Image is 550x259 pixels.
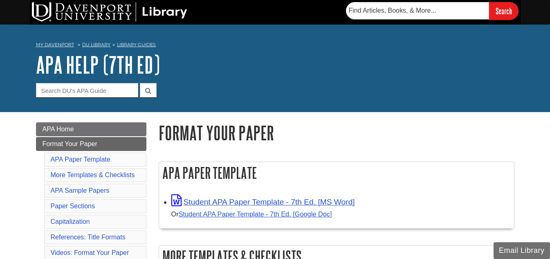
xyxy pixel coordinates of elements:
a: More Templates & Checklists [51,171,135,178]
span: Format Your Paper [43,140,97,147]
a: Library Guides [117,42,156,47]
button: Email Library [494,242,550,259]
form: Searches DU Library's articles, books, and more [346,2,519,20]
input: Search DU's APA Guide [36,83,138,97]
a: Link opens in new window [171,198,355,206]
input: Find Articles, Books, & More... [346,2,489,19]
nav: breadcrumb [36,39,514,52]
a: APA Help (7th Ed) [36,52,160,77]
a: My Davenport [36,41,74,48]
span: APA Home [43,126,74,133]
a: References: Title Formats [51,234,126,241]
a: APA Paper Template [51,156,110,163]
small: Or [171,210,332,218]
a: APA Home [36,122,146,136]
a: Paper Sections [51,203,95,209]
h1: Format Your Paper [159,122,514,143]
a: Videos: Format Your Paper [51,249,129,256]
a: Capitalization [51,218,90,225]
a: Format Your Paper [36,137,146,151]
h2: APA Paper Template [159,162,514,184]
a: DU Library [82,42,110,47]
input: Search [489,2,519,20]
a: APA Sample Papers [51,187,110,194]
img: DU Library [32,2,187,22]
a: Student APA Paper Template - 7th Ed. [Google Doc] [179,210,332,218]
